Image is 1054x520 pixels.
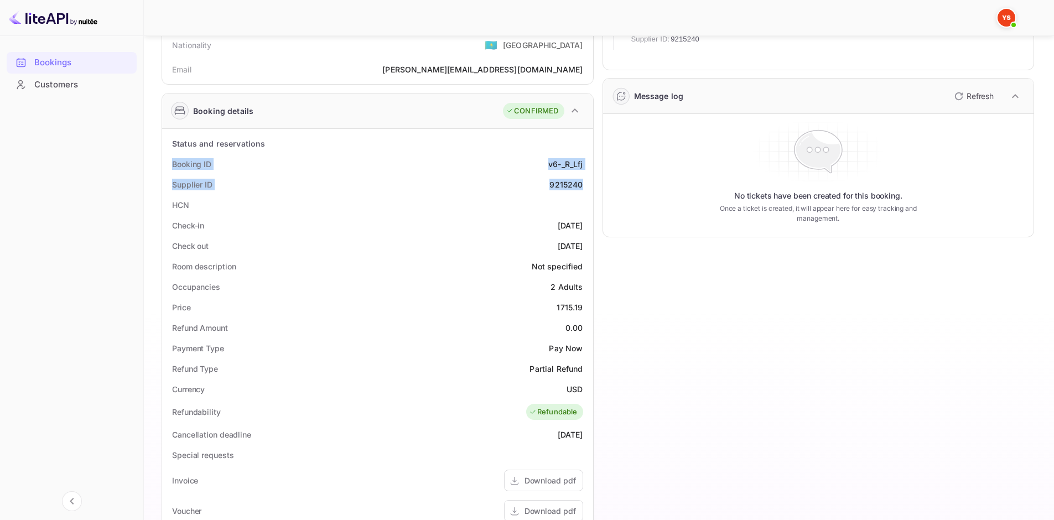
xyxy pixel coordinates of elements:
[548,158,583,170] div: v6-_R_Lfj
[558,240,583,252] div: [DATE]
[172,179,212,190] div: Supplier ID
[549,342,583,354] div: Pay Now
[998,9,1015,27] img: Yandex Support
[525,475,576,486] div: Download pdf
[503,39,583,51] div: [GEOGRAPHIC_DATA]
[529,363,583,375] div: Partial Refund
[631,34,670,45] span: Supplier ID:
[529,407,578,418] div: Refundable
[7,52,137,74] div: Bookings
[172,138,265,149] div: Status and reservations
[549,179,583,190] div: 9215240
[506,106,558,117] div: CONFIRMED
[172,406,221,418] div: Refundability
[172,240,209,252] div: Check out
[702,204,934,223] p: Once a ticket is created, it will appear here for easy tracking and management.
[172,261,236,272] div: Room description
[34,79,131,91] div: Customers
[172,383,205,395] div: Currency
[172,220,204,231] div: Check-in
[9,9,97,27] img: LiteAPI logo
[671,34,699,45] span: 9215240
[172,39,212,51] div: Nationality
[557,301,583,313] div: 1715.19
[172,64,191,75] div: Email
[34,56,131,69] div: Bookings
[62,491,82,511] button: Collapse navigation
[172,342,224,354] div: Payment Type
[382,64,583,75] div: [PERSON_NAME][EMAIL_ADDRESS][DOMAIN_NAME]
[172,363,218,375] div: Refund Type
[734,190,902,201] p: No tickets have been created for this booking.
[172,158,211,170] div: Booking ID
[7,74,137,96] div: Customers
[558,220,583,231] div: [DATE]
[551,281,583,293] div: 2 Adults
[172,322,228,334] div: Refund Amount
[634,90,684,102] div: Message log
[172,475,198,486] div: Invoice
[172,301,191,313] div: Price
[7,52,137,72] a: Bookings
[7,74,137,95] a: Customers
[172,429,251,440] div: Cancellation deadline
[172,449,233,461] div: Special requests
[967,90,994,102] p: Refresh
[172,199,189,211] div: HCN
[532,261,583,272] div: Not specified
[172,505,201,517] div: Voucher
[558,429,583,440] div: [DATE]
[567,383,583,395] div: USD
[525,505,576,517] div: Download pdf
[565,322,583,334] div: 0.00
[485,35,497,55] span: United States
[172,281,220,293] div: Occupancies
[193,105,253,117] div: Booking details
[948,87,998,105] button: Refresh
